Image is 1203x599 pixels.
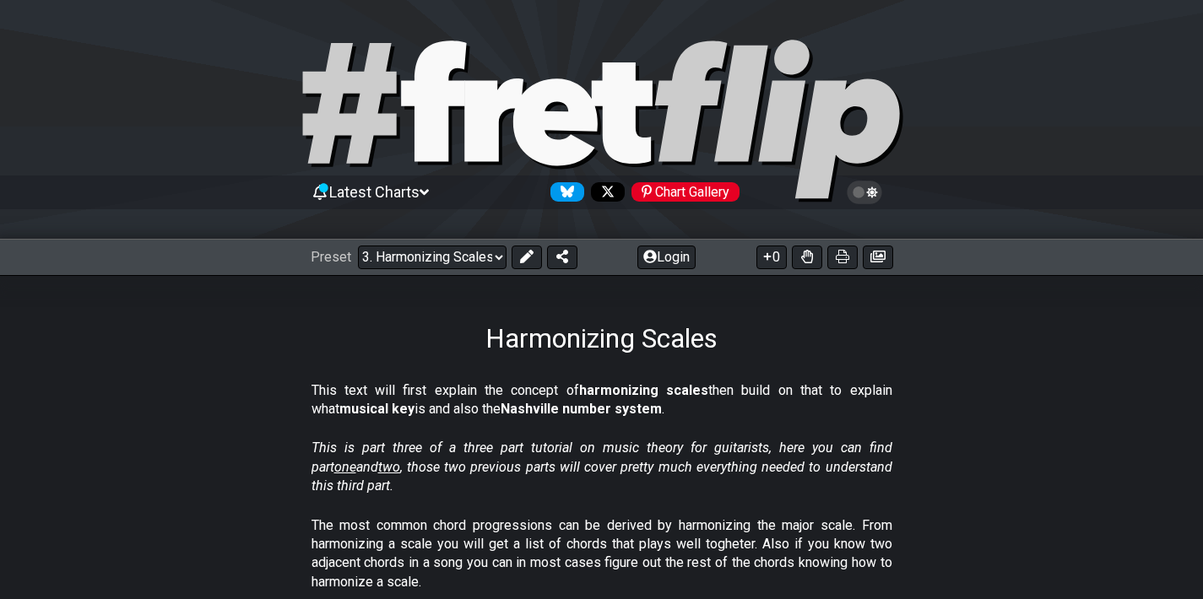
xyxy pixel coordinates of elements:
[312,381,892,419] p: This text will first explain the concept of then build on that to explain what is and also the .
[827,246,858,269] button: Print
[339,401,415,417] strong: musical key
[312,516,892,592] p: The most common chord progressions can be derived by harmonizing the major scale. From harmonizin...
[863,246,893,269] button: Create image
[329,183,420,201] span: Latest Charts
[334,459,356,475] span: one
[512,246,542,269] button: Edit Preset
[485,322,718,354] h1: Harmonizing Scales
[637,246,696,269] button: Login
[625,182,740,202] a: #fretflip at Pinterest
[547,246,577,269] button: Share Preset
[855,185,875,200] span: Toggle light / dark theme
[792,246,822,269] button: Toggle Dexterity for all fretkits
[358,246,507,269] select: Preset
[631,182,740,202] div: Chart Gallery
[584,182,625,202] a: Follow #fretflip at X
[501,401,662,417] strong: Nashville number system
[378,459,400,475] span: two
[756,246,787,269] button: 0
[311,249,351,265] span: Preset
[312,440,892,494] em: This is part three of a three part tutorial on music theory for guitarists, here you can find par...
[579,382,708,398] strong: harmonizing scales
[544,182,584,202] a: Follow #fretflip at Bluesky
